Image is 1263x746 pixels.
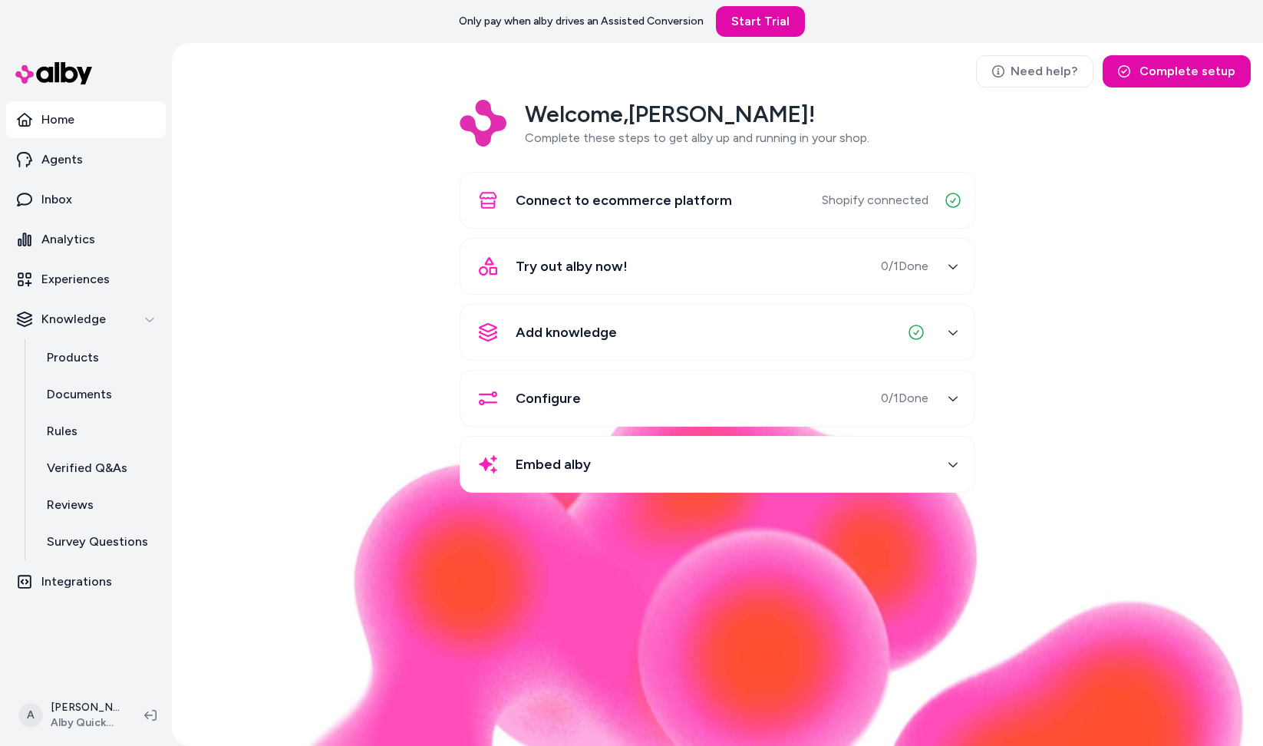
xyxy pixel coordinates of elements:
a: Start Trial [716,6,805,37]
p: [PERSON_NAME] [51,700,120,715]
p: Only pay when alby drives an Assisted Conversion [459,14,704,29]
span: A [18,703,43,728]
p: Experiences [41,270,110,289]
p: Inbox [41,190,72,209]
p: Agents [41,150,83,169]
span: 0 / 1 Done [881,257,928,276]
span: 0 / 1 Done [881,389,928,408]
span: Try out alby now! [516,256,628,277]
button: Knowledge [6,301,166,338]
a: Reviews [31,487,166,523]
button: Complete setup [1103,55,1251,87]
button: Embed alby [470,446,965,483]
p: Rules [47,422,77,441]
a: Need help? [976,55,1093,87]
p: Survey Questions [47,533,148,551]
p: Reviews [47,496,94,514]
a: Inbox [6,181,166,218]
button: Add knowledge [470,314,965,351]
img: Logo [460,100,506,147]
img: alby Bubble [190,380,1245,746]
span: Add knowledge [516,322,617,343]
button: A[PERSON_NAME]Alby QuickStart Store [9,691,132,740]
p: Integrations [41,573,112,591]
a: Agents [6,141,166,178]
a: Rules [31,413,166,450]
a: Home [6,101,166,138]
a: Documents [31,376,166,413]
p: Home [41,111,74,129]
a: Experiences [6,261,166,298]
span: Alby QuickStart Store [51,715,120,731]
a: Integrations [6,563,166,600]
p: Documents [47,385,112,404]
span: Complete these steps to get alby up and running in your shop. [525,130,869,145]
a: Verified Q&As [31,450,166,487]
a: Products [31,339,166,376]
button: Connect to ecommerce platformShopify connected [470,182,965,219]
span: Shopify connected [822,191,928,210]
button: Configure0/1Done [470,380,965,417]
button: Try out alby now!0/1Done [470,248,965,285]
span: Connect to ecommerce platform [516,190,732,211]
img: alby Logo [15,62,92,84]
a: Survey Questions [31,523,166,560]
a: Analytics [6,221,166,258]
p: Analytics [41,230,95,249]
span: Embed alby [516,454,591,475]
h2: Welcome, [PERSON_NAME] ! [525,100,869,129]
p: Knowledge [41,310,106,328]
p: Products [47,348,99,367]
p: Verified Q&As [47,459,127,477]
span: Configure [516,388,581,409]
